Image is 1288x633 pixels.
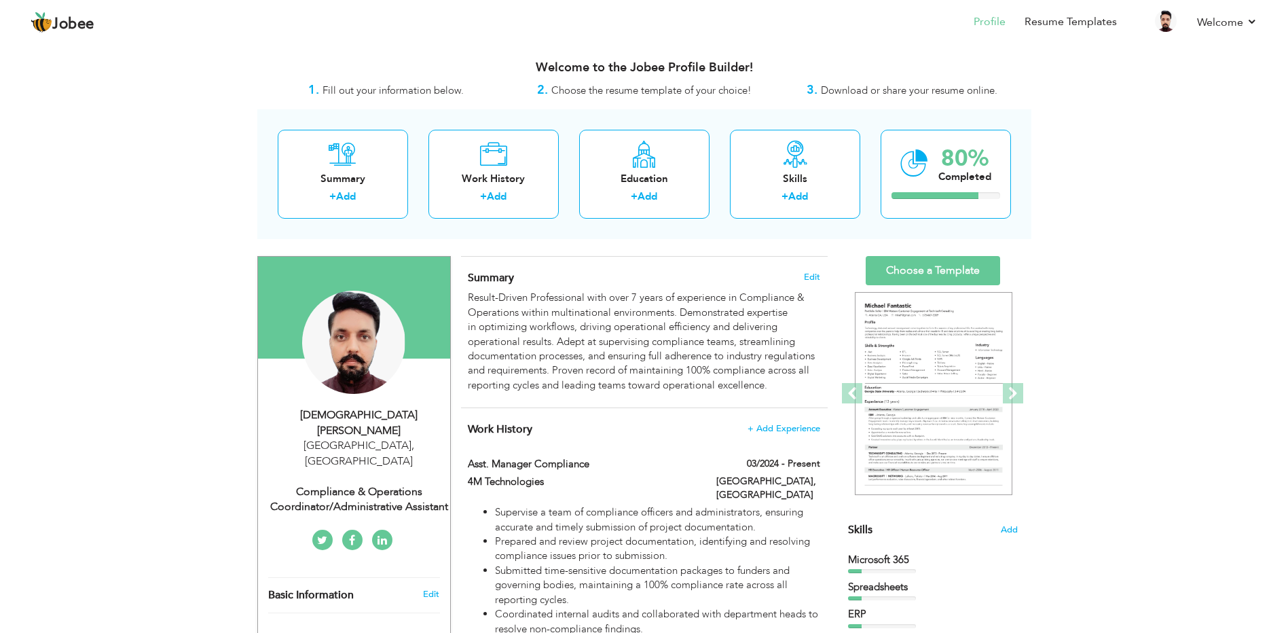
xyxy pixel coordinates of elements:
label: + [329,189,336,204]
a: Add [336,189,356,203]
a: Resume Templates [1025,14,1117,30]
a: Jobee [31,12,94,33]
label: [GEOGRAPHIC_DATA], [GEOGRAPHIC_DATA] [716,475,820,502]
div: Completed [938,170,991,184]
div: Compliance & Operations Coordinator/Administrative Assistant [268,484,450,516]
strong: 2. [537,82,548,98]
li: Supervise a team of compliance officers and administrators, ensuring accurate and timely submissi... [495,505,820,535]
a: Add [788,189,808,203]
span: Basic Information [268,590,354,602]
span: Summary [468,270,514,285]
div: [DEMOGRAPHIC_DATA][PERSON_NAME] [268,408,450,439]
span: Jobee [52,17,94,32]
span: Work History [468,422,532,437]
strong: 3. [807,82,817,98]
div: Skills [741,172,849,186]
li: Submitted time-sensitive documentation packages to funders and governing bodies, maintaining a 10... [495,564,820,607]
a: Profile [974,14,1006,30]
h3: Welcome to the Jobee Profile Builder! [257,61,1031,75]
span: Edit [804,272,820,282]
span: Download or share your resume online. [821,84,997,97]
a: Add [638,189,657,203]
span: , [411,438,414,453]
a: Add [487,189,507,203]
span: Fill out your information below. [323,84,464,97]
label: 4M Technologies [468,475,696,489]
label: Asst. Manager Compliance [468,457,696,471]
a: Welcome [1197,14,1257,31]
div: Result-Driven Professional with over 7 years of experience in Compliance & Operations within mult... [468,291,820,393]
div: ERP [848,607,1018,621]
a: Choose a Template [866,256,1000,285]
img: Muhammad Junaid Younas [302,291,405,394]
label: + [631,189,638,204]
span: Skills [848,522,872,537]
span: + Add Experience [748,424,820,433]
h4: This helps to show the companies you have worked for. [468,422,820,436]
h4: Adding a summary is a quick and easy way to highlight your experience and interests. [468,271,820,285]
label: + [480,189,487,204]
div: [GEOGRAPHIC_DATA] [GEOGRAPHIC_DATA] [268,438,450,469]
label: 03/2024 - Present [747,457,820,471]
li: Prepared and review project documentation, identifying and resolving compliance issues prior to s... [495,535,820,564]
label: + [781,189,788,204]
div: 80% [938,147,991,170]
div: Education [590,172,699,186]
div: Spreadsheets [848,580,1018,594]
strong: 1. [308,82,319,98]
div: Summary [289,172,397,186]
img: jobee.io [31,12,52,33]
a: Edit [423,588,439,600]
div: Work History [439,172,548,186]
span: Add [1001,524,1018,537]
span: Choose the resume template of your choice! [551,84,752,97]
img: Profile Img [1155,10,1177,32]
div: Microsoft 365 [848,553,1018,567]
